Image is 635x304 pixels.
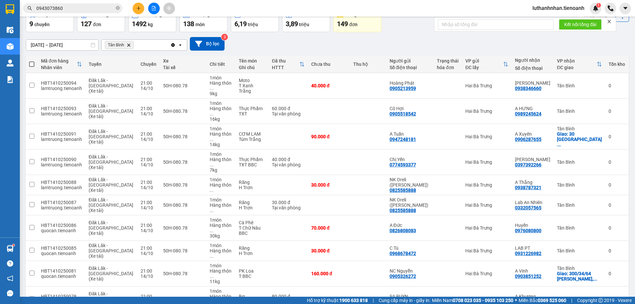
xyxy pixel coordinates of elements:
[390,197,430,208] div: NK Oreli (Nam Chung)
[311,271,347,276] div: 160.000 đ
[210,288,232,294] div: 1 món
[609,109,625,114] div: 0
[41,185,82,190] div: lamtruong.tienoanh
[465,65,503,70] div: ĐC lấy
[557,126,602,131] div: Tân Bình
[116,6,120,10] span: close-circle
[239,185,265,190] div: H Trơn
[608,5,614,11] img: phone-icon
[465,58,503,64] div: VP gửi
[77,8,125,32] button: Đơn hàng127đơn
[390,162,416,167] div: 0774593377
[163,202,203,208] div: 50H-080.78
[210,75,232,80] div: 1 món
[593,5,599,11] img: icon-new-feature
[41,274,82,279] div: quocan.tienoanh
[163,109,203,114] div: 50H-080.78
[272,162,304,167] div: Tại văn phòng
[390,177,430,188] div: NK Oreli (Nam Chung)
[26,40,98,50] input: Select a date range.
[239,111,265,116] div: TXT
[239,58,265,64] div: Tên món
[108,42,124,48] span: Tân Bình
[210,157,232,167] div: Hàng thông thường
[210,101,232,106] div: 1 món
[7,60,14,66] img: warehouse-icon
[465,271,508,276] div: Hai Bà Trưng
[36,12,85,18] span: A Hảo - 0392222655
[163,182,203,188] div: 50H-080.78
[239,157,265,162] div: Thực Phẩm
[141,180,156,185] div: 21:00
[163,3,175,14] button: aim
[559,19,602,30] button: Kết nối tổng đài
[239,78,265,83] div: Moto
[465,83,508,88] div: Hai Bà Trưng
[609,182,625,188] div: 0
[89,78,133,94] span: Đăk Lăk - [GEOGRAPHIC_DATA] (Xe tải)
[210,228,214,233] span: ...
[465,202,508,208] div: Hai Bà Trưng
[141,157,156,162] div: 21:00
[390,65,430,70] div: Số điện thoại
[210,253,214,259] span: ...
[239,65,265,70] div: Ghi chú
[239,268,265,274] div: PK Loa
[515,205,541,210] div: 0332057565
[515,268,550,274] div: A Vinh
[41,157,82,162] div: HBT1410250090
[141,106,156,111] div: 21:00
[557,248,602,253] div: Tân Bình
[353,62,383,67] div: Thu hộ
[7,26,14,33] img: warehouse-icon
[26,8,74,32] button: Chuyến9chuyến
[195,22,205,27] span: món
[609,62,625,67] div: Tồn kho
[557,271,602,282] div: Giao: 300/34/64 Nguyễn Văn Linh, Bình Thuận, Quận 7
[515,106,550,111] div: A HƯNG
[390,80,430,86] div: Hoàng Phát
[141,162,156,167] div: 14/10
[141,111,156,116] div: 14/10
[609,248,625,253] div: 0
[210,279,232,284] div: 11 kg
[465,296,508,302] div: Hai Bà Trưng
[210,268,232,279] div: Hàng thông thường
[557,266,602,271] div: Tân Bình
[183,20,194,28] span: 138
[373,297,374,304] span: |
[339,298,368,303] strong: 1900 633 818
[93,22,101,27] span: đơn
[41,268,82,274] div: HBT1410250081
[515,65,550,71] div: Số điện thoại
[609,271,625,276] div: 0
[311,225,347,231] div: 70.000 đ
[151,6,156,11] span: file-add
[515,228,541,233] div: 0976080800
[41,131,82,137] div: HBT1410250091
[239,106,265,111] div: Thực Phẩm
[437,58,459,64] div: Trạng thái
[141,294,156,299] div: 21:00
[163,134,203,139] div: 50H-080.78
[41,58,77,64] div: Mã đơn hàng
[609,134,625,139] div: 0
[89,62,134,67] div: Tuyến
[462,56,512,73] th: Toggle SortBy
[136,6,141,11] span: plus
[36,5,114,12] input: Tìm tên, số ĐT hoặc mã đơn
[515,180,550,185] div: A Thắng
[36,19,91,37] span: BD1410250031 -
[41,294,82,299] div: HBT1410250078
[135,42,136,48] input: Selected Tân Bình.
[148,3,160,14] button: file-add
[390,58,430,64] div: Người gửi
[163,225,203,231] div: 50H-080.78
[210,62,232,67] div: Chi tiết
[210,152,232,157] div: 1 món
[519,297,566,304] span: Miền Bắc
[239,200,265,205] div: Răng
[465,159,508,165] div: Hai Bà Trưng
[89,103,133,119] span: Đăk Lăk - [GEOGRAPHIC_DATA] (Xe tải)
[89,177,133,193] span: Đăk Lăk - [GEOGRAPHIC_DATA] (Xe tải)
